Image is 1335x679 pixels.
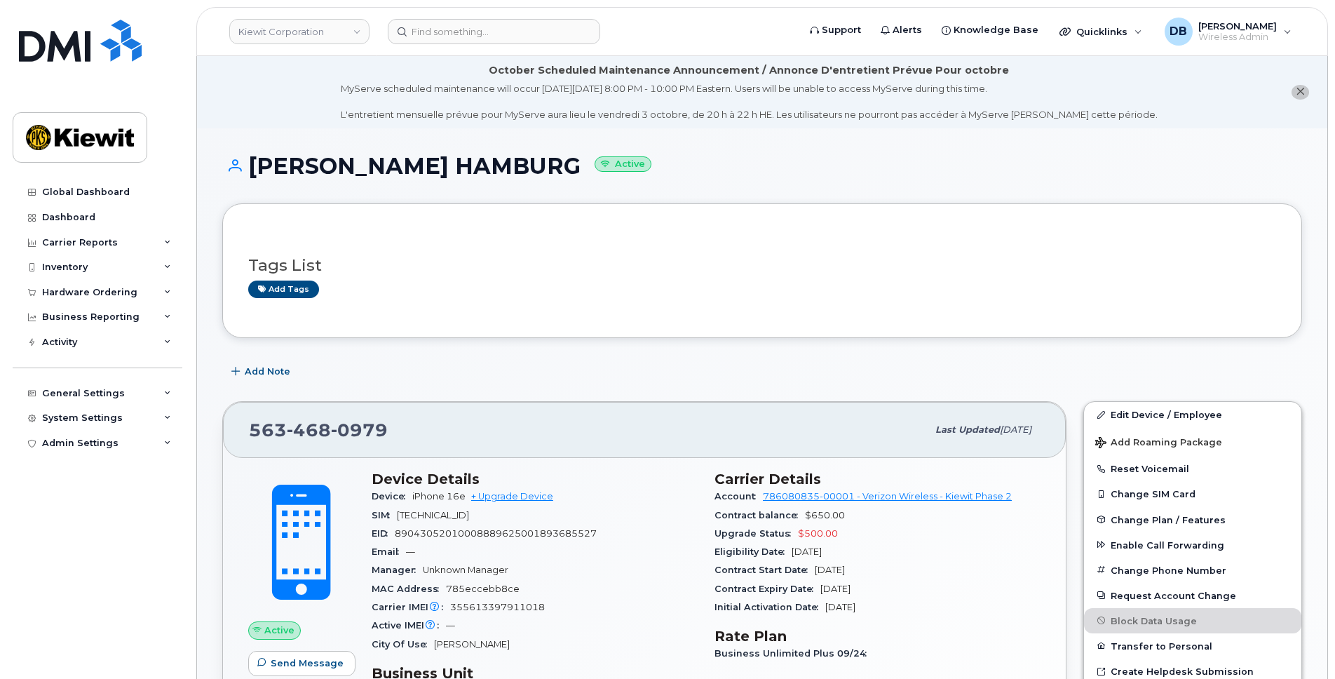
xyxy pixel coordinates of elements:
span: [TECHNICAL_ID] [397,510,469,520]
span: Contract balance [714,510,805,520]
h3: Rate Plan [714,628,1041,645]
button: Reset Voicemail [1084,456,1301,481]
button: close notification [1292,85,1309,100]
small: Active [595,156,651,173]
span: SIM [372,510,397,520]
span: Add Roaming Package [1095,437,1222,450]
span: Initial Activation Date [714,602,825,612]
button: Change SIM Card [1084,481,1301,506]
button: Change Phone Number [1084,558,1301,583]
span: [DATE] [820,584,851,594]
a: + Upgrade Device [471,491,553,502]
span: Send Message [271,657,344,670]
span: 89043052010008889625001893685527 [395,528,597,539]
span: — [406,546,415,557]
button: Change Plan / Features [1084,507,1301,532]
span: MAC Address [372,584,446,594]
button: Add Note [222,359,302,384]
a: 786080835-00001 - Verizon Wireless - Kiewit Phase 2 [763,491,1012,502]
span: $500.00 [798,528,838,539]
span: [DATE] [815,565,845,575]
span: Last updated [935,424,1000,435]
span: 0979 [331,419,388,441]
h3: Carrier Details [714,471,1041,488]
span: $650.00 [805,510,845,520]
div: October Scheduled Maintenance Announcement / Annonce D'entretient Prévue Pour octobre [489,63,1009,78]
a: Add tags [248,281,319,298]
span: Enable Call Forwarding [1111,539,1224,550]
span: Account [714,491,763,502]
h3: Device Details [372,471,698,488]
span: Email [372,546,406,557]
span: 785eccebb8ce [446,584,520,594]
span: [DATE] [1000,424,1031,435]
span: EID [372,528,395,539]
span: Active [264,624,294,637]
span: 355613397911018 [450,602,545,612]
button: Block Data Usage [1084,608,1301,633]
span: Add Note [245,365,290,378]
span: 468 [287,419,331,441]
span: Active IMEI [372,620,446,631]
button: Request Account Change [1084,583,1301,608]
span: Business Unlimited Plus 09/24 [714,648,874,659]
span: Carrier IMEI [372,602,450,612]
span: Upgrade Status [714,528,798,539]
span: Device [372,491,412,502]
button: Transfer to Personal [1084,633,1301,659]
button: Enable Call Forwarding [1084,532,1301,558]
div: MyServe scheduled maintenance will occur [DATE][DATE] 8:00 PM - 10:00 PM Eastern. Users will be u... [341,82,1158,121]
span: Change Plan / Features [1111,514,1226,525]
span: Contract Expiry Date [714,584,820,594]
button: Send Message [248,651,355,676]
a: Edit Device / Employee [1084,402,1301,427]
span: iPhone 16e [412,491,466,502]
span: — [446,620,455,631]
span: Manager [372,565,423,575]
span: [DATE] [825,602,855,612]
span: [DATE] [792,546,822,557]
iframe: Messenger Launcher [1274,618,1324,668]
span: Unknown Manager [423,565,508,575]
span: Eligibility Date [714,546,792,557]
span: City Of Use [372,639,434,650]
span: Contract Start Date [714,565,815,575]
h1: [PERSON_NAME] HAMBURG [222,154,1302,178]
h3: Tags List [248,257,1276,274]
span: 563 [249,419,388,441]
span: [PERSON_NAME] [434,639,510,650]
button: Add Roaming Package [1084,427,1301,456]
